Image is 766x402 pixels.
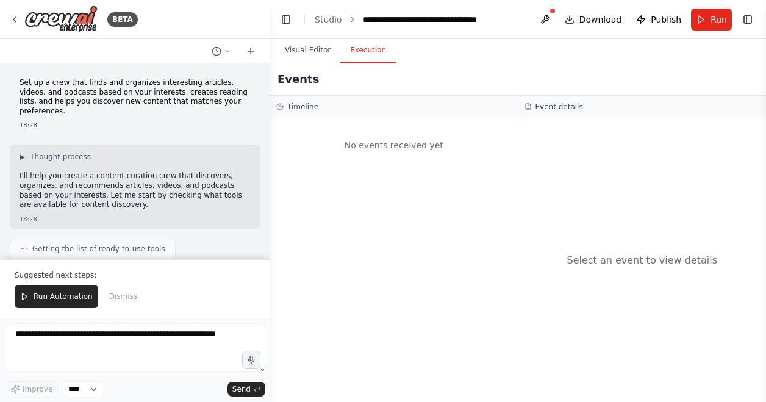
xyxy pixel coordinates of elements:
button: Send [227,382,265,397]
span: Getting the list of ready-to-use tools [32,244,165,254]
button: Hide left sidebar [277,11,295,28]
span: ▶ [20,152,25,162]
span: Run Automation [34,292,93,301]
button: Execution [340,38,396,63]
span: Dismiss [109,292,137,301]
span: Download [579,13,622,26]
button: Improve [5,381,58,397]
div: Select an event to view details [567,253,717,268]
h3: Timeline [287,102,318,112]
span: Publish [651,13,681,26]
button: Run Automation [15,285,98,308]
h3: Event details [535,102,583,112]
div: BETA [107,12,138,27]
span: Run [711,13,727,26]
div: 18:28 [20,215,251,224]
span: Improve [23,384,52,394]
h2: Events [277,71,319,88]
span: Thought process [30,152,91,162]
button: Dismiss [103,285,143,308]
p: I'll help you create a content curation crew that discovers, organizes, and recommends articles, ... [20,171,251,209]
button: Run [691,9,732,31]
button: Switch to previous chat [207,44,236,59]
button: Publish [631,9,686,31]
div: No events received yet [276,124,512,166]
button: Download [560,9,627,31]
a: Studio [315,15,342,24]
img: Logo [24,5,98,33]
span: Send [232,384,251,394]
button: Visual Editor [275,38,340,63]
button: Click to speak your automation idea [242,351,260,369]
button: Show right sidebar [739,11,756,28]
button: ▶Thought process [20,152,91,162]
button: Start a new chat [241,44,260,59]
nav: breadcrumb [315,13,477,26]
div: 18:28 [20,121,251,130]
p: Suggested next steps: [15,270,256,280]
p: Set up a crew that finds and organizes interesting articles, videos, and podcasts based on your i... [20,78,251,116]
